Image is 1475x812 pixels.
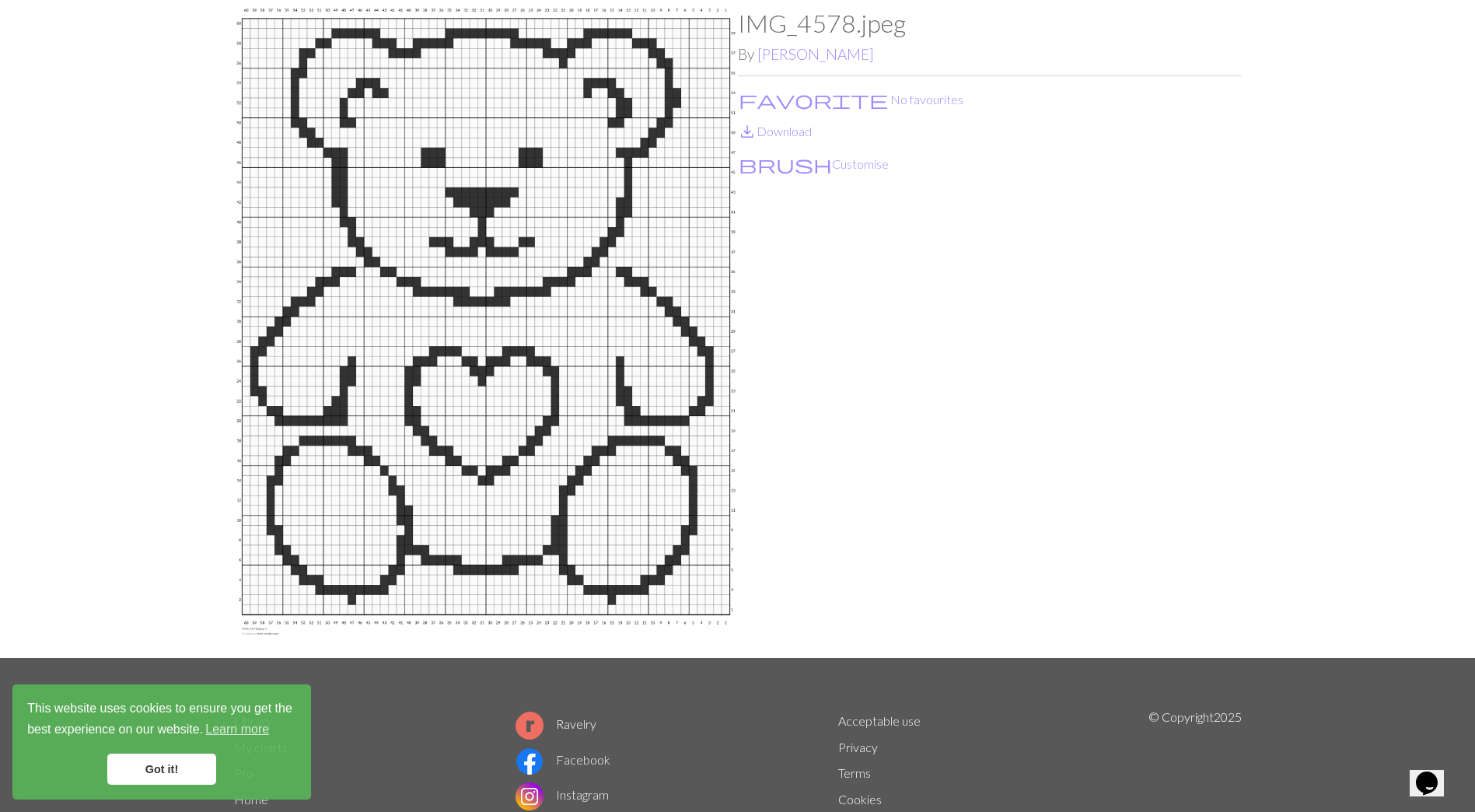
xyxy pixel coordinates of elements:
div: cookieconsent [12,684,311,800]
a: dismiss cookie message [107,754,216,785]
span: This website uses cookies to ensure you get the best experience on our website. [27,699,296,741]
a: learn more about cookies [203,718,271,741]
button: CustomiseCustomise [738,154,890,174]
a: Ravelry [516,716,596,731]
iframe: chat widget [1410,750,1459,796]
a: Cookies [838,792,882,807]
img: IMG_4578.jpeg [234,9,738,658]
span: favorite [739,89,888,110]
h2: By [738,45,1242,63]
a: Facebook [516,752,610,767]
i: Customise [739,155,832,173]
img: Instagram logo [516,782,544,810]
a: Instagram [516,787,609,802]
a: Acceptable use [838,713,921,728]
button: Favourite No favourites [738,89,964,110]
h1: IMG_4578.jpeg [738,9,1242,38]
a: DownloadDownload [738,124,812,138]
i: Download [738,122,757,141]
span: brush [739,153,832,175]
a: Home [234,792,268,807]
i: Favourite [739,90,888,109]
span: save_alt [738,121,757,142]
a: Terms [838,765,871,780]
a: [PERSON_NAME] [757,45,874,63]
img: Ravelry logo [516,712,544,740]
img: Facebook logo [516,747,544,775]
a: Privacy [838,740,878,754]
